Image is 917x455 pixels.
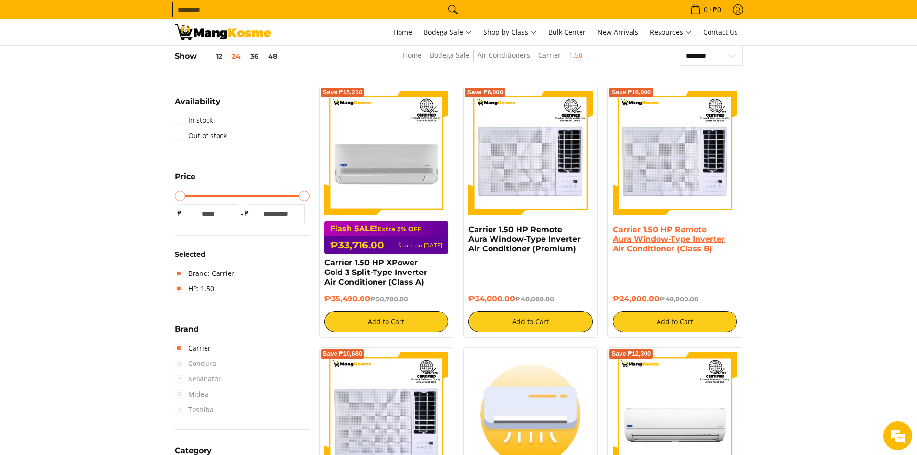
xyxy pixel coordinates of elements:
[175,371,221,387] span: Kelvinator
[430,51,469,60] a: Bodega Sale
[388,19,417,45] a: Home
[324,311,449,332] button: Add to Cart
[611,351,651,357] span: Save ₱12,300
[50,54,162,66] div: Leave a message
[515,295,554,303] del: ₱40,000.00
[175,173,195,181] span: Price
[323,90,362,95] span: Save ₱15,210
[597,27,638,37] span: New Arrivals
[548,27,586,37] span: Bulk Center
[175,113,213,128] a: In stock
[175,402,214,417] span: Toshiba
[650,26,692,39] span: Resources
[175,98,220,113] summary: Open
[323,351,362,357] span: Save ₱10,680
[175,356,216,371] span: Condura
[703,27,738,37] span: Contact Us
[687,4,724,15] span: •
[20,121,168,219] span: We are offline. Please leave us a message.
[324,91,449,215] img: Carrier 1.50 HP XPower Gold 3 Split-Type Inverter Air Conditioner (Class A)
[645,19,697,45] a: Resources
[698,19,743,45] a: Contact Us
[175,266,234,281] a: Brand: Carrier
[483,26,537,39] span: Shop by Class
[242,208,252,218] span: ₱
[468,225,581,253] a: Carrier 1.50 HP Remote Aura Window-Type Inverter Air Conditioner (Premium)
[613,91,737,215] img: Carrier 1.50 HP Remote Aura Window-Type Inverter Air Conditioner (Class B)
[324,258,427,286] a: Carrier 1.50 HP XPower Gold 3 Split-Type Inverter Air Conditioner (Class A)
[175,173,195,188] summary: Open
[468,294,593,304] h6: ₱34,000.00
[175,250,310,259] h6: Selected
[141,297,175,310] em: Submit
[175,128,227,143] a: Out of stock
[197,52,227,60] button: 12
[613,294,737,304] h6: ₱24,000.00
[175,208,184,218] span: ₱
[370,295,408,303] del: ₱50,700.00
[175,24,271,40] img: Bodega Sale Aircon l Mang Kosme: Home Appliances Warehouse Sale
[478,19,542,45] a: Shop by Class
[245,52,263,60] button: 36
[538,51,561,60] a: Carrier
[445,2,461,17] button: Search
[175,447,212,455] span: Category
[403,51,422,60] a: Home
[340,50,646,71] nav: Breadcrumbs
[393,27,412,37] span: Home
[613,225,725,253] a: Carrier 1.50 HP Remote Aura Window-Type Inverter Air Conditioner (Class B)
[5,263,183,297] textarea: Type your message and click 'Submit'
[175,281,214,297] a: HP: 1.50
[468,311,593,332] button: Add to Cart
[324,294,449,304] h6: ₱35,490.00
[711,6,723,13] span: ₱0
[227,52,245,60] button: 24
[468,91,593,215] img: Carrier 1.50 HP Remote Aura Window-Type Inverter Air Conditioner (Premium)
[175,387,208,402] span: Midea
[569,50,582,62] span: 1.50
[613,311,737,332] button: Add to Cart
[281,19,743,45] nav: Main Menu
[467,90,503,95] span: Save ₱6,000
[175,340,211,356] a: Carrier
[158,5,181,28] div: Minimize live chat window
[419,19,477,45] a: Bodega Sale
[175,52,282,61] h5: Show
[659,295,698,303] del: ₱40,000.00
[263,52,282,60] button: 48
[543,19,591,45] a: Bulk Center
[424,26,472,39] span: Bodega Sale
[175,325,199,340] summary: Open
[702,6,709,13] span: 0
[175,98,220,105] span: Availability
[478,51,530,60] a: Air Conditioners
[593,19,643,45] a: New Arrivals
[175,325,199,333] span: Brand
[611,90,651,95] span: Save ₱16,000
